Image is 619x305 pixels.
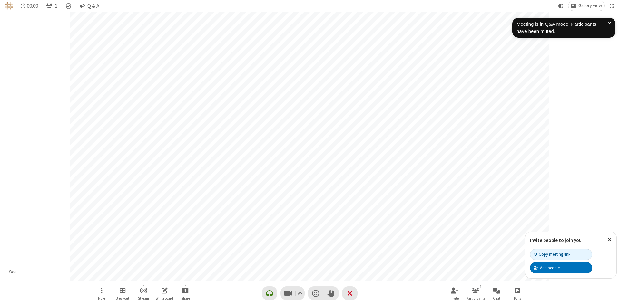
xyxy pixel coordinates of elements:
[530,237,582,243] label: Invite people to join you
[534,251,570,257] div: Copy meeting link
[43,1,60,11] button: Open participant list
[308,286,323,300] button: Send a reaction
[516,21,608,35] div: Meeting is in Q&A mode: Participants have been muted.
[155,284,174,302] button: Open shared whiteboard
[27,3,38,9] span: 00:00
[578,3,602,8] span: Gallery view
[262,286,277,300] button: Connect your audio
[92,284,111,302] button: Open menu
[607,1,617,11] button: Fullscreen
[6,268,18,275] div: You
[323,286,339,300] button: Raise hand
[508,284,527,302] button: Open poll
[113,284,132,302] button: Manage Breakout Rooms
[556,1,566,11] button: Using system theme
[138,296,149,300] span: Stream
[98,296,105,300] span: More
[530,262,592,273] button: Add people
[176,284,195,302] button: Start sharing
[445,284,464,302] button: Invite participants (Alt+I)
[280,286,305,300] button: Stop video (Alt+V)
[87,3,99,9] span: Q & A
[5,2,13,10] img: QA Selenium DO NOT DELETE OR CHANGE
[116,296,129,300] span: Breakout
[450,296,459,300] span: Invite
[77,1,102,11] button: Q & A
[487,284,506,302] button: Open chat
[603,232,616,248] button: Close popover
[466,284,485,302] button: Open participant list
[18,1,41,11] div: Timer
[568,1,604,11] button: Change layout
[296,286,304,300] button: Video setting
[514,296,521,300] span: Polls
[55,3,57,9] span: 1
[134,284,153,302] button: Start streaming
[156,296,173,300] span: Whiteboard
[530,249,592,260] button: Copy meeting link
[342,286,358,300] button: End or leave meeting
[478,284,484,290] div: 1
[63,1,75,11] div: Meeting details Encryption enabled
[181,296,190,300] span: Share
[493,296,500,300] span: Chat
[466,296,485,300] span: Participants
